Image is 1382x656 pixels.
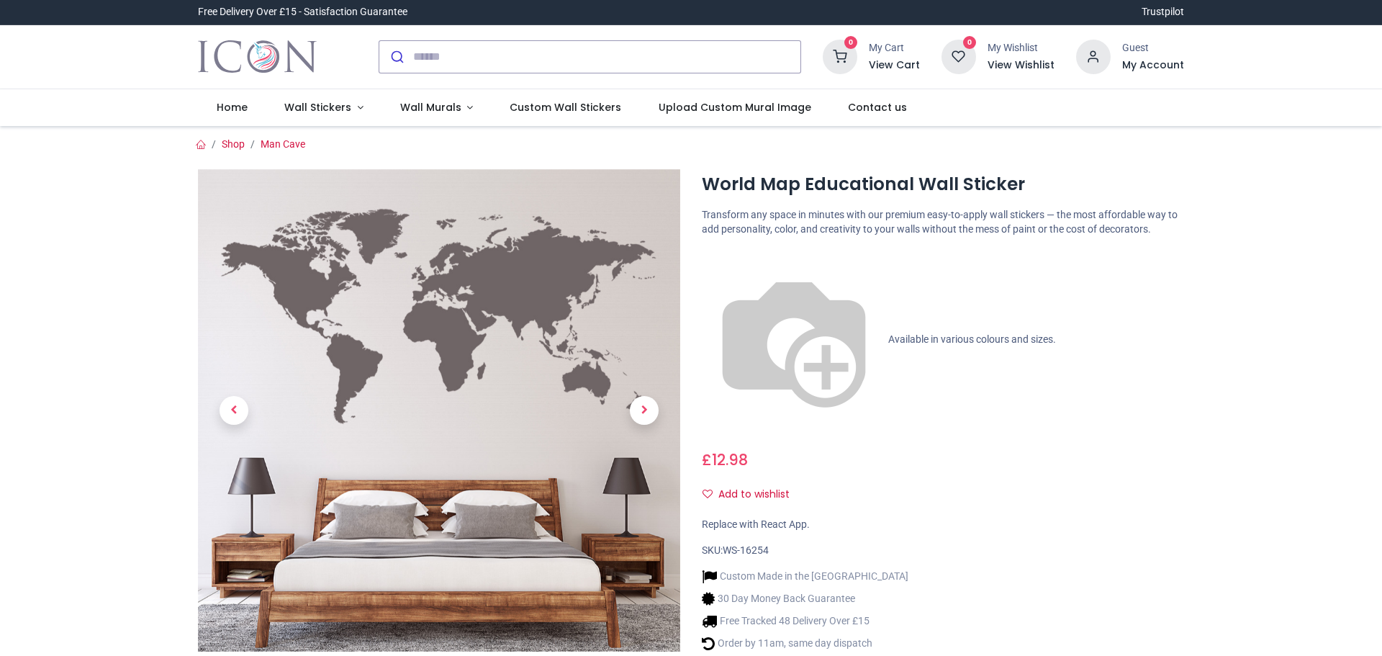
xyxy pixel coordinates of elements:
h1: World Map Educational Wall Sticker [702,172,1184,197]
div: Guest [1122,41,1184,55]
a: Wall Murals [381,89,492,127]
span: Wall Murals [400,100,461,114]
a: View Cart [869,58,920,73]
span: Available in various colours and sizes. [888,333,1056,345]
li: Free Tracked 48 Delivery Over £15 [702,614,908,629]
span: Previous [220,396,248,425]
a: View Wishlist [988,58,1054,73]
i: Add to wishlist [703,489,713,499]
div: SKU: [702,544,1184,558]
span: Home [217,100,248,114]
p: Transform any space in minutes with our premium easy-to-apply wall stickers — the most affordable... [702,208,1184,236]
div: My Wishlist [988,41,1054,55]
a: 0 [941,50,976,61]
li: Custom Made in the [GEOGRAPHIC_DATA] [702,569,908,584]
span: Wall Stickers [284,100,351,114]
a: 0 [823,50,857,61]
sup: 0 [963,36,977,50]
li: Order by 11am, same day dispatch [702,636,908,651]
a: Man Cave [261,138,305,150]
div: My Cart [869,41,920,55]
a: Previous [198,241,270,579]
div: Replace with React App. [702,518,1184,532]
button: Submit [379,41,413,73]
li: 30 Day Money Back Guarantee [702,591,908,606]
div: Free Delivery Over £15 - Satisfaction Guarantee [198,5,407,19]
a: Wall Stickers [266,89,381,127]
span: Contact us [848,100,907,114]
a: My Account [1122,58,1184,73]
a: Shop [222,138,245,150]
span: Custom Wall Stickers [510,100,621,114]
span: £ [702,449,748,470]
span: Upload Custom Mural Image [659,100,811,114]
span: 12.98 [712,449,748,470]
img: Icon Wall Stickers [198,37,317,77]
img: World Map Educational Wall Sticker [198,169,680,652]
sup: 0 [844,36,858,50]
a: Next [608,241,680,579]
a: Logo of Icon Wall Stickers [198,37,317,77]
a: Trustpilot [1142,5,1184,19]
span: Next [630,396,659,425]
button: Add to wishlistAdd to wishlist [702,482,802,507]
span: WS-16254 [723,544,769,556]
img: color-wheel.png [702,248,886,432]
